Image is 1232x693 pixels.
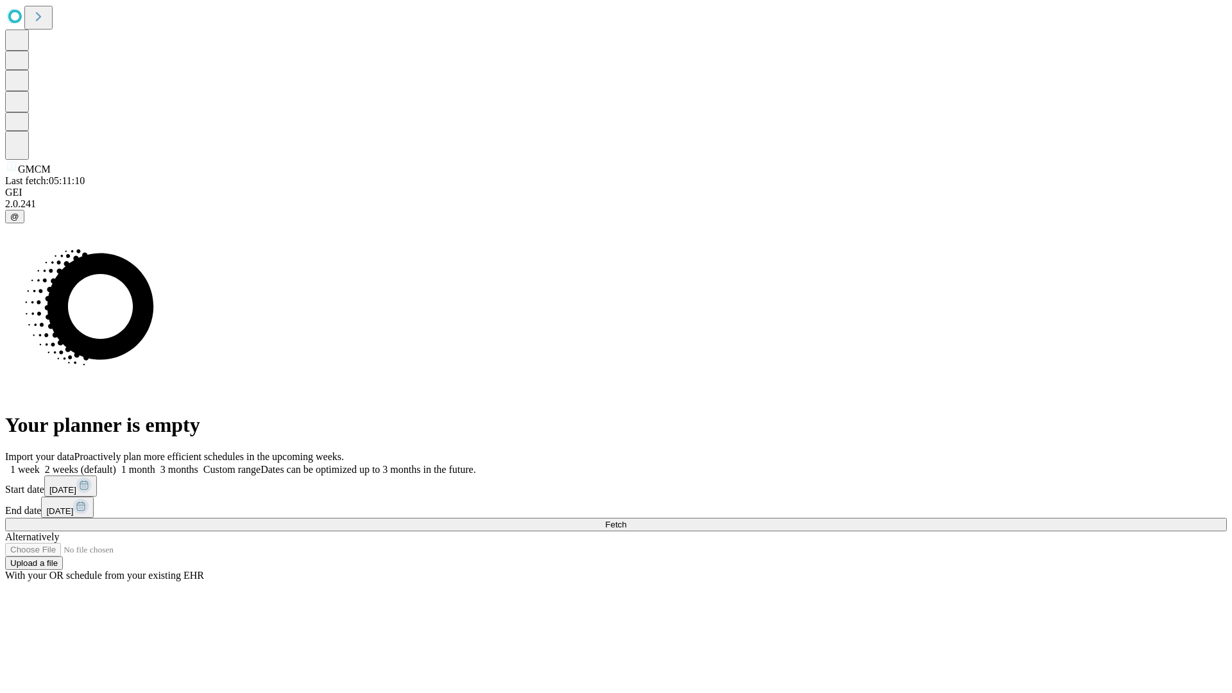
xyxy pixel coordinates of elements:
[5,497,1227,518] div: End date
[5,198,1227,210] div: 2.0.241
[5,531,59,542] span: Alternatively
[5,175,85,186] span: Last fetch: 05:11:10
[121,464,155,475] span: 1 month
[261,464,475,475] span: Dates can be optimized up to 3 months in the future.
[5,556,63,570] button: Upload a file
[160,464,198,475] span: 3 months
[74,451,344,462] span: Proactively plan more efficient schedules in the upcoming weeks.
[5,187,1227,198] div: GEI
[605,520,626,529] span: Fetch
[5,413,1227,437] h1: Your planner is empty
[49,485,76,495] span: [DATE]
[5,210,24,223] button: @
[5,518,1227,531] button: Fetch
[44,475,97,497] button: [DATE]
[46,506,73,516] span: [DATE]
[41,497,94,518] button: [DATE]
[10,212,19,221] span: @
[10,464,40,475] span: 1 week
[5,475,1227,497] div: Start date
[18,164,51,175] span: GMCM
[5,570,204,581] span: With your OR schedule from your existing EHR
[203,464,261,475] span: Custom range
[5,451,74,462] span: Import your data
[45,464,116,475] span: 2 weeks (default)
